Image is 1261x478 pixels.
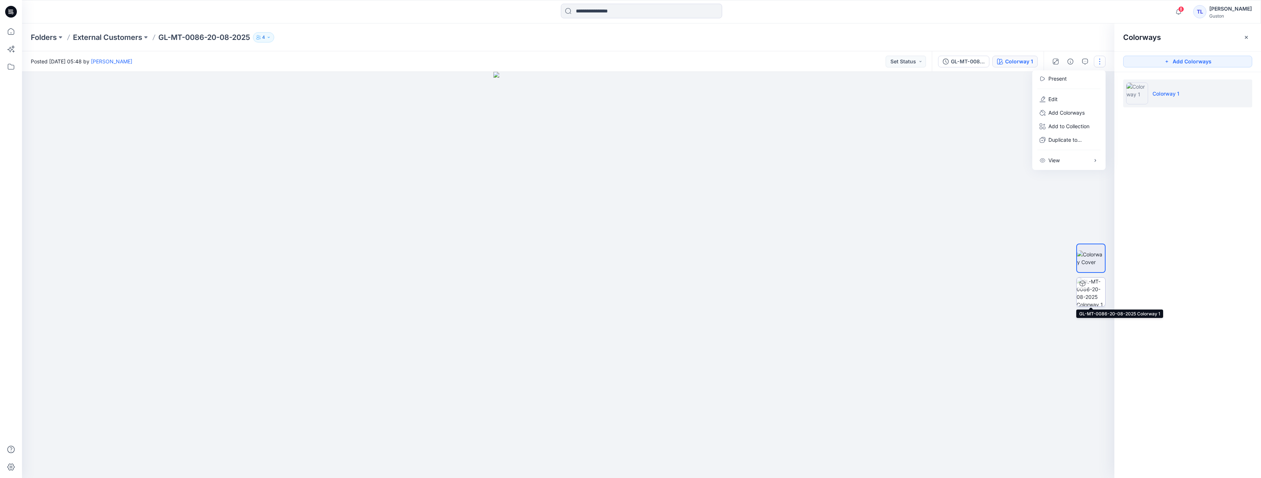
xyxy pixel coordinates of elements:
[1178,6,1184,12] span: 8
[1048,156,1060,164] p: View
[31,58,132,65] span: Posted [DATE] 05:48 by
[992,56,1038,67] button: Colorway 1
[253,32,274,42] button: 4
[1005,58,1033,66] div: Colorway 1
[1065,56,1076,67] button: Details
[91,58,132,64] a: [PERSON_NAME]
[31,32,57,42] a: Folders
[1209,13,1252,19] div: Guston
[1152,90,1179,97] p: Colorway 1
[1193,5,1206,18] div: TL
[1077,278,1105,306] img: GL-MT-0086-20-08-2025 Colorway 1
[262,33,265,41] p: 4
[493,72,643,478] img: eyJhbGciOiJIUzI1NiIsImtpZCI6IjAiLCJzbHQiOiJzZXMiLCJ0eXAiOiJKV1QifQ.eyJkYXRhIjp7InR5cGUiOiJzdG9yYW...
[1048,95,1058,103] a: Edit
[938,56,989,67] button: GL-MT-0086-20-08-2025
[158,32,250,42] p: GL-MT-0086-20-08-2025
[1126,82,1148,104] img: Colorway 1
[1123,33,1161,42] h2: Colorways
[1048,109,1085,116] p: Add Colorways
[1048,122,1089,130] p: Add to Collection
[1209,4,1252,13] div: [PERSON_NAME]
[1048,75,1067,82] a: Present
[73,32,142,42] a: External Customers
[1123,56,1252,67] button: Add Colorways
[1048,136,1082,144] p: Duplicate to...
[951,58,985,66] div: GL-MT-0086-20-08-2025
[1077,251,1105,266] img: Colorway Cover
